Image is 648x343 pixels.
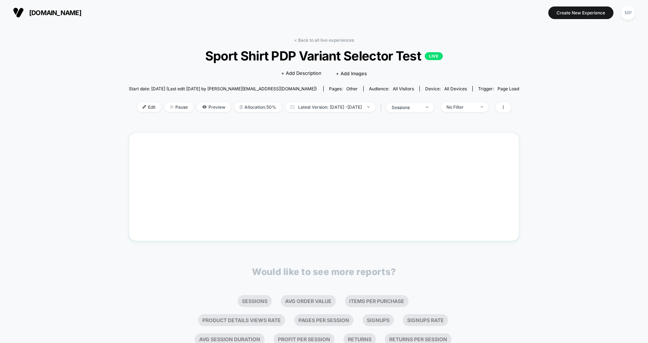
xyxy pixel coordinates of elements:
span: Pause [165,102,193,112]
span: all devices [444,86,467,91]
li: Items Per Purchase [345,295,409,307]
span: + Add Description [281,70,321,77]
p: LIVE [425,52,443,60]
div: sessions [392,105,420,110]
img: calendar [291,105,294,109]
img: end [481,106,483,108]
div: Pages: [329,86,358,91]
span: Start date: [DATE] (Last edit [DATE] by [PERSON_NAME][EMAIL_ADDRESS][DOMAIN_NAME]) [129,86,317,91]
li: Avg Order Value [281,295,336,307]
span: All Visitors [393,86,414,91]
span: Latest Version: [DATE] - [DATE] [285,102,375,112]
img: rebalance [240,105,243,109]
button: MP [619,5,637,20]
img: Visually logo [13,7,24,18]
p: Would like to see more reports? [252,266,396,277]
button: [DOMAIN_NAME] [11,7,84,18]
span: + Add Images [336,71,367,76]
img: end [367,106,370,108]
span: Allocation: 50% [234,102,282,112]
span: Preview [197,102,231,112]
button: Create New Experience [548,6,613,19]
li: Signups Rate [403,314,448,326]
li: Pages Per Session [294,314,354,326]
span: | [379,102,386,113]
div: Audience: [369,86,414,91]
span: Device: [419,86,472,91]
div: Trigger: [478,86,519,91]
span: [DOMAIN_NAME] [29,9,81,17]
span: other [346,86,358,91]
img: end [170,105,174,109]
img: edit [143,105,146,109]
a: < Back to all live experiences [294,37,354,43]
div: No Filter [446,104,475,110]
li: Signups [363,314,394,326]
div: MP [621,6,635,20]
span: Sport Shirt PDP Variant Selector Test [148,48,499,63]
img: end [426,107,428,108]
span: Edit [137,102,161,112]
li: Sessions [238,295,272,307]
li: Product Details Views Rate [198,314,285,326]
span: Page Load [498,86,519,91]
